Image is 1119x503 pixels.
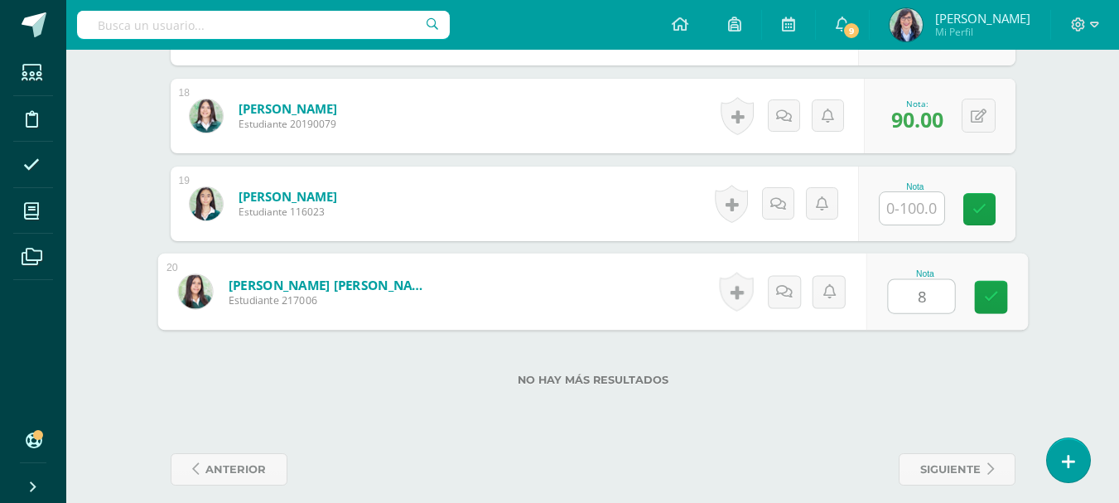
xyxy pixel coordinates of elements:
a: [PERSON_NAME] [239,188,337,205]
input: 0-100.0 [888,280,954,313]
span: anterior [205,454,266,485]
input: Busca un usuario... [77,11,450,39]
span: 9 [842,22,861,40]
span: Estudiante 20190079 [239,117,337,131]
a: [PERSON_NAME] [PERSON_NAME] [228,276,432,293]
img: 8d8ff8015fc9a34b1522a419096e4ceb.png [178,274,212,308]
label: No hay más resultados [171,374,1015,386]
a: anterior [171,453,287,486]
img: 403bb2e11fc21245f63eedc37d9b59df.png [190,187,223,220]
span: Estudiante 116023 [239,205,337,219]
input: 0-100.0 [880,192,944,225]
span: siguiente [920,454,981,485]
span: [PERSON_NAME] [935,10,1030,27]
span: Estudiante 217006 [228,293,432,308]
a: [PERSON_NAME] [239,100,337,117]
span: 90.00 [891,105,943,133]
img: feef98d3e48c09d52a01cb7e66e13521.png [890,8,923,41]
div: Nota [879,182,952,191]
a: siguiente [899,453,1015,486]
span: Mi Perfil [935,25,1030,39]
div: Nota [887,269,962,278]
img: 8ecc91072b20196dceb294a491ff21f0.png [190,99,223,133]
div: Nota: [891,98,943,109]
